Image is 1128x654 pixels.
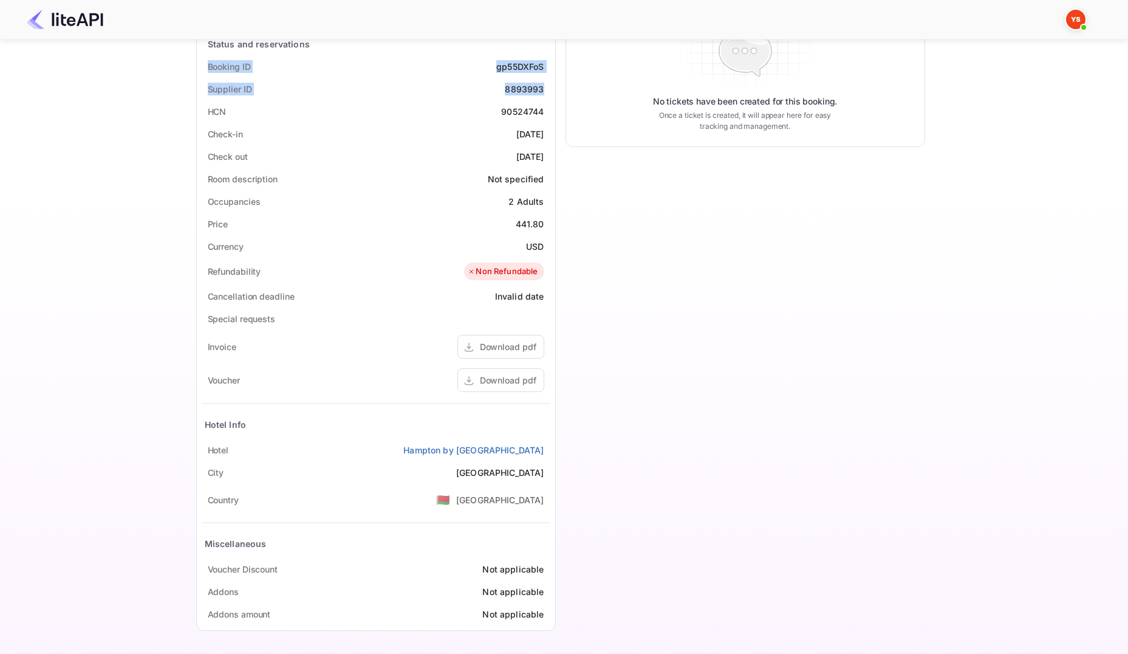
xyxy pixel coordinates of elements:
div: gp55DXFoS [496,60,544,73]
div: Voucher Discount [208,563,278,576]
div: Download pdf [480,374,536,387]
div: Country [208,494,239,506]
div: Not applicable [482,585,544,598]
div: Not applicable [482,608,544,621]
div: [GEOGRAPHIC_DATA] [456,466,544,479]
div: Refundability [208,265,261,278]
div: 2 Adults [508,195,544,208]
div: City [208,466,224,479]
div: Supplier ID [208,83,252,95]
div: HCN [208,105,227,118]
div: Not applicable [482,563,544,576]
div: Miscellaneous [205,537,267,550]
div: [GEOGRAPHIC_DATA] [456,494,544,506]
p: Once a ticket is created, it will appear here for easy tracking and management. [649,110,841,132]
img: LiteAPI Logo [27,10,103,29]
div: Invoice [208,340,236,353]
div: 441.80 [516,218,544,230]
div: Non Refundable [467,266,538,278]
a: Hampton by [GEOGRAPHIC_DATA] [403,444,544,456]
div: Addons [208,585,239,598]
div: Currency [208,240,244,253]
div: Voucher [208,374,240,387]
div: Special requests [208,312,275,325]
div: Addons amount [208,608,271,621]
img: Yandex Support [1066,10,1085,29]
div: 8893993 [505,83,544,95]
div: USD [526,240,544,253]
div: Price [208,218,228,230]
p: No tickets have been created for this booking. [653,95,838,108]
div: Hotel Info [205,418,247,431]
div: 90524744 [501,105,544,118]
div: Download pdf [480,340,536,353]
div: Cancellation deadline [208,290,295,303]
div: Room description [208,173,278,185]
div: Hotel [208,444,229,456]
div: [DATE] [516,150,544,163]
div: Check-in [208,128,243,140]
div: Status and reservations [208,38,310,50]
div: Booking ID [208,60,251,73]
span: United States [436,489,450,511]
div: Occupancies [208,195,261,208]
div: Check out [208,150,248,163]
div: Not specified [488,173,544,185]
div: [DATE] [516,128,544,140]
div: Invalid date [495,290,544,303]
